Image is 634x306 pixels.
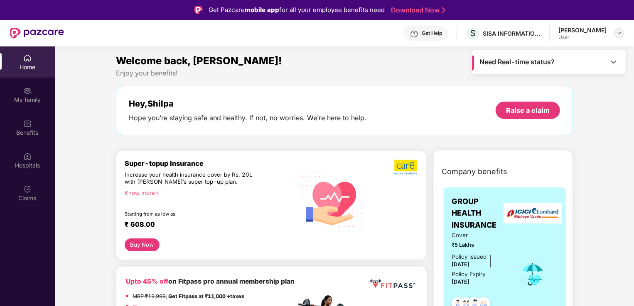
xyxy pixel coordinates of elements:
span: Cover [452,231,508,240]
strong: mobile app [245,6,279,14]
img: svg+xml;base64,PHN2ZyBpZD0iSGVscC0zMngzMiIgeG1sbnM9Imh0dHA6Ly93d3cudzMub3JnLzIwMDAvc3ZnIiB3aWR0aD... [410,30,418,38]
img: Stroke [442,6,445,15]
div: Know more [125,189,291,195]
img: svg+xml;base64,PHN2ZyBpZD0iSG9tZSIgeG1sbnM9Imh0dHA6Ly93d3cudzMub3JnLzIwMDAvc3ZnIiB3aWR0aD0iMjAiIG... [23,54,32,62]
img: svg+xml;base64,PHN2ZyBpZD0iSG9zcGl0YWxzIiB4bWxucz0iaHR0cDovL3d3dy53My5vcmcvMjAwMC9zdmciIHdpZHRoPS... [23,152,32,160]
img: svg+xml;base64,PHN2ZyB3aWR0aD0iMjAiIGhlaWdodD0iMjAiIHZpZXdCb3g9IjAgMCAyMCAyMCIgZmlsbD0ibm9uZSIgeG... [23,87,32,95]
div: Hope you’re staying safe and healthy. If not, no worries. We’re here to help. [129,114,366,122]
span: ₹5 Lakhs [452,241,508,249]
img: b5dec4f62d2307b9de63beb79f102df3.png [394,159,418,175]
b: on Fitpass pro annual membership plan [126,277,295,285]
span: GROUP HEALTH INSURANCE [452,196,508,231]
div: Super-topup Insurance [125,159,296,168]
img: Toggle Icon [609,58,618,66]
img: svg+xml;base64,PHN2ZyBpZD0iRHJvcGRvd24tMzJ4MzIiIHhtbG5zPSJodHRwOi8vd3d3LnczLm9yZy8yMDAwL3N2ZyIgd2... [616,30,622,36]
div: Raise a claim [506,106,550,115]
span: right [155,191,160,196]
strong: Get Fitpass at ₹11,000 +taxes [168,293,244,299]
button: Buy Now [125,238,160,251]
div: Policy issued [452,253,487,261]
img: svg+xml;base64,PHN2ZyBpZD0iQmVuZWZpdHMiIHhtbG5zPSJodHRwOi8vd3d3LnczLm9yZy8yMDAwL3N2ZyIgd2lkdGg9Ij... [23,119,32,128]
a: Download Now [391,6,443,15]
span: [DATE] [452,261,470,267]
div: [PERSON_NAME] [558,26,607,34]
img: svg+xml;base64,PHN2ZyBpZD0iQ2xhaW0iIHhtbG5zPSJodHRwOi8vd3d3LnczLm9yZy8yMDAwL3N2ZyIgd2lkdGg9IjIwIi... [23,185,32,193]
div: Policy Expiry [452,270,486,279]
div: Hey, Shilpa [129,99,366,109]
div: User [558,34,607,41]
div: Starting from as low as [125,211,260,217]
div: Enjoy your benefits! [116,69,573,78]
div: SISA INFORMATION SECURITY PVT LTD [483,29,541,37]
span: Need Real-time status? [480,58,555,66]
div: Get Help [422,30,442,36]
del: MRP ₹19,999, [133,293,167,299]
img: svg+xml;base64,PHN2ZyB4bWxucz0iaHR0cDovL3d3dy53My5vcmcvMjAwMC9zdmciIHhtbG5zOnhsaW5rPSJodHRwOi8vd3... [296,162,369,236]
div: Get Pazcare for all your employee benefits need [209,5,385,15]
img: fppp.png [368,277,417,291]
img: insurerLogo [504,203,562,223]
span: [DATE] [452,279,470,285]
div: ₹ 608.00 [125,220,288,230]
img: icon [519,260,546,288]
span: Company benefits [442,166,508,177]
img: New Pazcare Logo [10,28,64,39]
b: Upto 45% off [126,277,168,285]
img: Logo [194,6,203,14]
div: Increase your health insurance cover by Rs. 20L with [PERSON_NAME]’s super top-up plan. [125,171,260,186]
span: Welcome back, [PERSON_NAME]! [116,55,282,67]
span: S [470,28,476,38]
